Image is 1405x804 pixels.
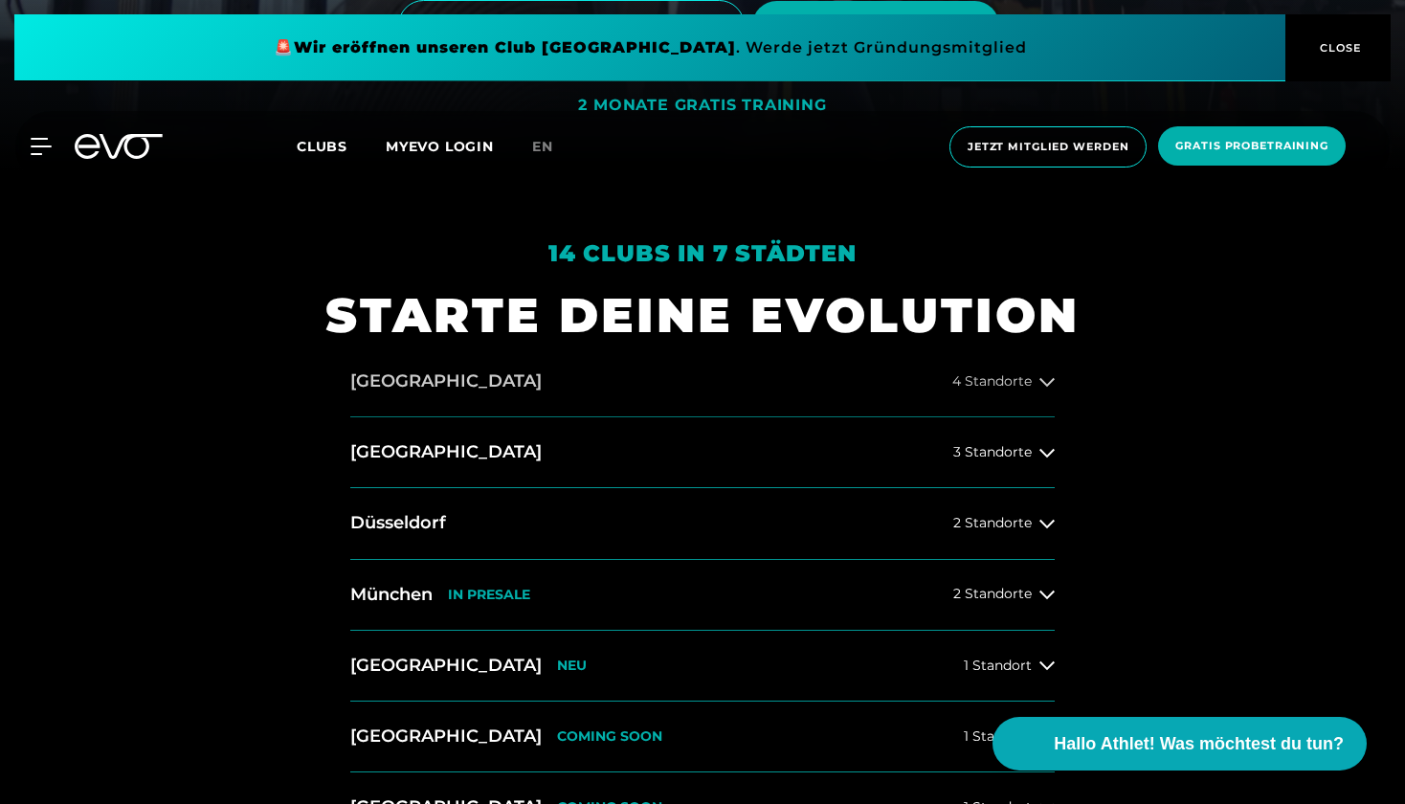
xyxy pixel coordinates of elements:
[944,126,1152,167] a: Jetzt Mitglied werden
[557,728,662,745] p: COMING SOON
[350,560,1055,631] button: MünchenIN PRESALE2 Standorte
[350,511,446,535] h2: Düsseldorf
[386,138,494,155] a: MYEVO LOGIN
[350,654,542,678] h2: [GEOGRAPHIC_DATA]
[350,488,1055,559] button: Düsseldorf2 Standorte
[350,702,1055,772] button: [GEOGRAPHIC_DATA]COMING SOON1 Standort
[350,631,1055,702] button: [GEOGRAPHIC_DATA]NEU1 Standort
[350,725,542,748] h2: [GEOGRAPHIC_DATA]
[532,138,553,155] span: en
[297,137,386,155] a: Clubs
[548,239,857,267] em: 14 Clubs in 7 Städten
[953,516,1032,530] span: 2 Standorte
[1054,731,1344,757] span: Hallo Athlet! Was möchtest du tun?
[964,659,1032,673] span: 1 Standort
[1315,39,1362,56] span: CLOSE
[953,445,1032,459] span: 3 Standorte
[952,374,1032,389] span: 4 Standorte
[448,587,530,603] p: IN PRESALE
[557,658,587,674] p: NEU
[1152,126,1351,167] a: Gratis Probetraining
[350,583,433,607] h2: München
[350,346,1055,417] button: [GEOGRAPHIC_DATA]4 Standorte
[325,284,1080,346] h1: STARTE DEINE EVOLUTION
[1175,138,1328,154] span: Gratis Probetraining
[1285,14,1391,81] button: CLOSE
[350,417,1055,488] button: [GEOGRAPHIC_DATA]3 Standorte
[953,587,1032,601] span: 2 Standorte
[350,440,542,464] h2: [GEOGRAPHIC_DATA]
[297,138,347,155] span: Clubs
[532,136,576,158] a: en
[968,139,1128,155] span: Jetzt Mitglied werden
[964,729,1032,744] span: 1 Standort
[350,369,542,393] h2: [GEOGRAPHIC_DATA]
[992,717,1367,770] button: Hallo Athlet! Was möchtest du tun?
